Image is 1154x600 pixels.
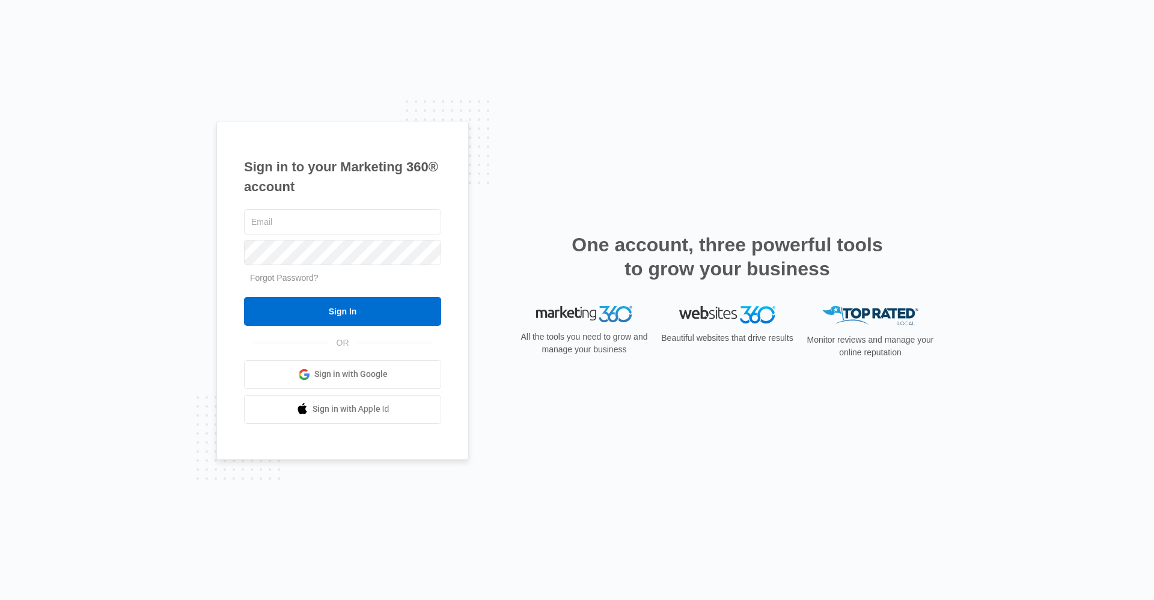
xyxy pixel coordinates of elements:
[536,306,632,323] img: Marketing 360
[313,403,389,415] span: Sign in with Apple Id
[244,209,441,234] input: Email
[328,337,358,349] span: OR
[244,360,441,389] a: Sign in with Google
[679,306,775,323] img: Websites 360
[517,331,652,356] p: All the tools you need to grow and manage your business
[568,233,887,281] h2: One account, three powerful tools to grow your business
[244,157,441,197] h1: Sign in to your Marketing 360® account
[822,306,918,326] img: Top Rated Local
[244,395,441,424] a: Sign in with Apple Id
[660,332,795,344] p: Beautiful websites that drive results
[803,334,938,359] p: Monitor reviews and manage your online reputation
[250,273,319,283] a: Forgot Password?
[314,368,388,381] span: Sign in with Google
[244,297,441,326] input: Sign In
